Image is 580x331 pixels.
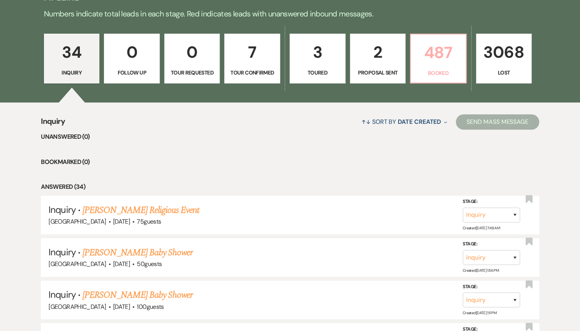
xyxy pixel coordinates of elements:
label: Stage: [463,283,520,291]
p: Tour Requested [169,68,215,77]
p: 487 [415,40,461,65]
span: 100 guests [137,303,164,311]
a: 0Follow Up [104,34,160,83]
a: [PERSON_NAME] Baby Shower [83,288,193,302]
span: [GEOGRAPHIC_DATA] [49,303,106,311]
span: Created: [DATE] 1:11 PM [463,310,496,315]
a: 3068Lost [476,34,532,83]
p: Booked [415,69,461,77]
button: Send Mass Message [456,114,539,130]
span: Inquiry [49,204,75,216]
p: 3068 [481,39,527,65]
span: Date Created [398,118,441,126]
span: 75 guests [137,217,161,226]
p: Lost [481,68,527,77]
a: 2Proposal Sent [350,34,406,83]
span: [DATE] [113,260,130,268]
label: Stage: [463,198,520,206]
p: 3 [295,39,340,65]
li: Unanswered (0) [41,132,539,142]
span: [GEOGRAPHIC_DATA] [49,260,106,268]
p: Inquiry [49,68,95,77]
span: [GEOGRAPHIC_DATA] [49,217,106,226]
a: 0Tour Requested [164,34,220,83]
span: [DATE] [113,303,130,311]
a: 3Toured [290,34,345,83]
p: Numbers indicate total leads in each stage. Red indicates leads with unanswered inbound messages. [15,8,565,20]
span: [DATE] [113,217,130,226]
span: Created: [DATE] 7:49 AM [463,226,500,230]
li: Answered (34) [41,182,539,192]
li: Bookmarked (0) [41,157,539,167]
p: 2 [355,39,401,65]
a: [PERSON_NAME] Religious Event [83,203,199,217]
p: Toured [295,68,340,77]
a: 34Inquiry [44,34,100,83]
span: 50 guests [137,260,162,268]
span: ↑↓ [361,118,371,126]
p: 7 [229,39,275,65]
label: Stage: [463,240,520,248]
p: 34 [49,39,95,65]
p: Follow Up [109,68,155,77]
span: Inquiry [41,115,65,132]
a: [PERSON_NAME] Baby Shower [83,246,193,260]
p: Proposal Sent [355,68,401,77]
span: Inquiry [49,246,75,258]
span: Created: [DATE] 1:56 PM [463,268,499,273]
p: Tour Confirmed [229,68,275,77]
a: 487Booked [410,34,467,83]
button: Sort By Date Created [358,112,450,132]
p: 0 [169,39,215,65]
span: Inquiry [49,289,75,300]
a: 7Tour Confirmed [224,34,280,83]
p: 0 [109,39,155,65]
